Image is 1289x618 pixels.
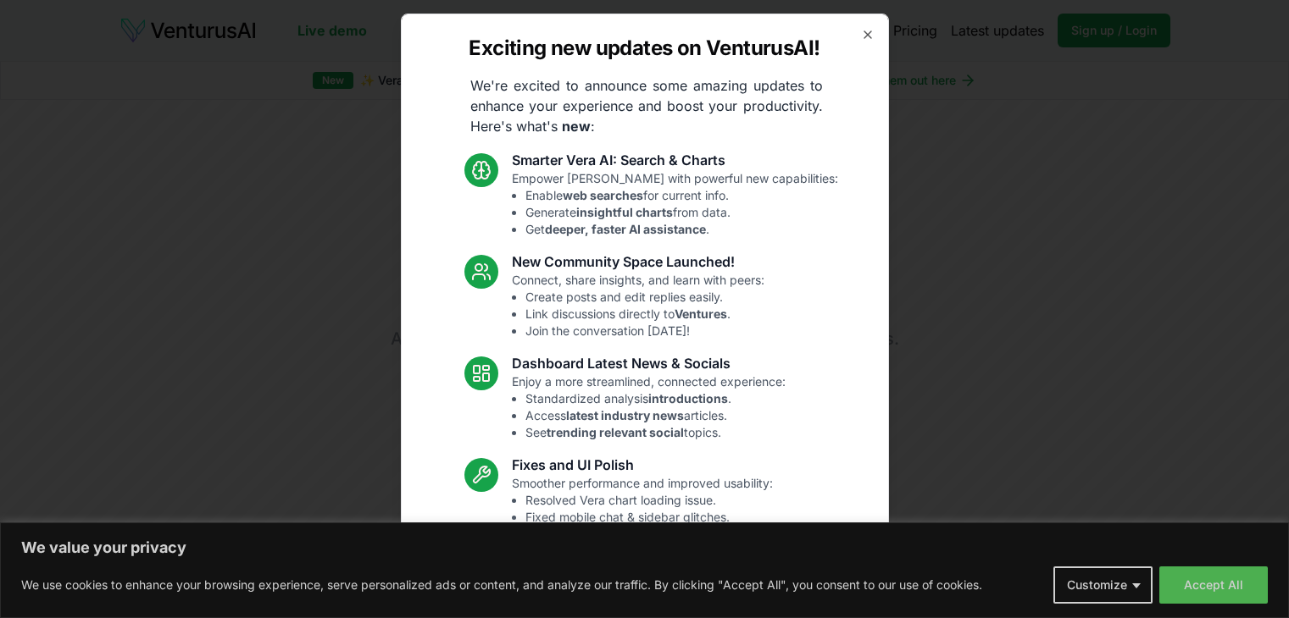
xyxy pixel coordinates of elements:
[525,424,786,441] li: See topics.
[512,251,764,272] h3: New Community Space Launched!
[512,455,773,475] h3: Fixes and UI Polish
[525,187,838,204] li: Enable for current info.
[525,526,773,543] li: Enhanced overall UI consistency.
[525,323,764,339] li: Join the conversation [DATE]!
[455,556,835,617] p: These updates are designed to make VenturusAI more powerful, intuitive, and user-friendly. Let us...
[525,306,764,323] li: Link discussions directly to .
[576,205,673,219] strong: insightful charts
[648,391,728,406] strong: introductions
[512,272,764,339] p: Connect, share insights, and learn with peers:
[562,118,591,135] strong: new
[566,408,684,422] strong: latest industry news
[563,188,643,202] strong: web searches
[457,75,836,136] p: We're excited to announce some amazing updates to enhance your experience and boost your producti...
[525,204,838,221] li: Generate from data.
[525,407,786,424] li: Access articles.
[512,150,838,170] h3: Smarter Vera AI: Search & Charts
[525,289,764,306] li: Create posts and edit replies easily.
[547,425,684,439] strong: trending relevant social
[525,221,838,238] li: Get .
[525,492,773,509] li: Resolved Vera chart loading issue.
[675,306,727,321] strong: Ventures
[512,170,838,238] p: Empower [PERSON_NAME] with powerful new capabilities:
[512,373,786,441] p: Enjoy a more streamlined, connected experience:
[512,353,786,373] h3: Dashboard Latest News & Socials
[469,35,820,62] h2: Exciting new updates on VenturusAI!
[525,509,773,526] li: Fixed mobile chat & sidebar glitches.
[525,390,786,407] li: Standardized analysis .
[512,475,773,543] p: Smoother performance and improved usability:
[545,222,706,236] strong: deeper, faster AI assistance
